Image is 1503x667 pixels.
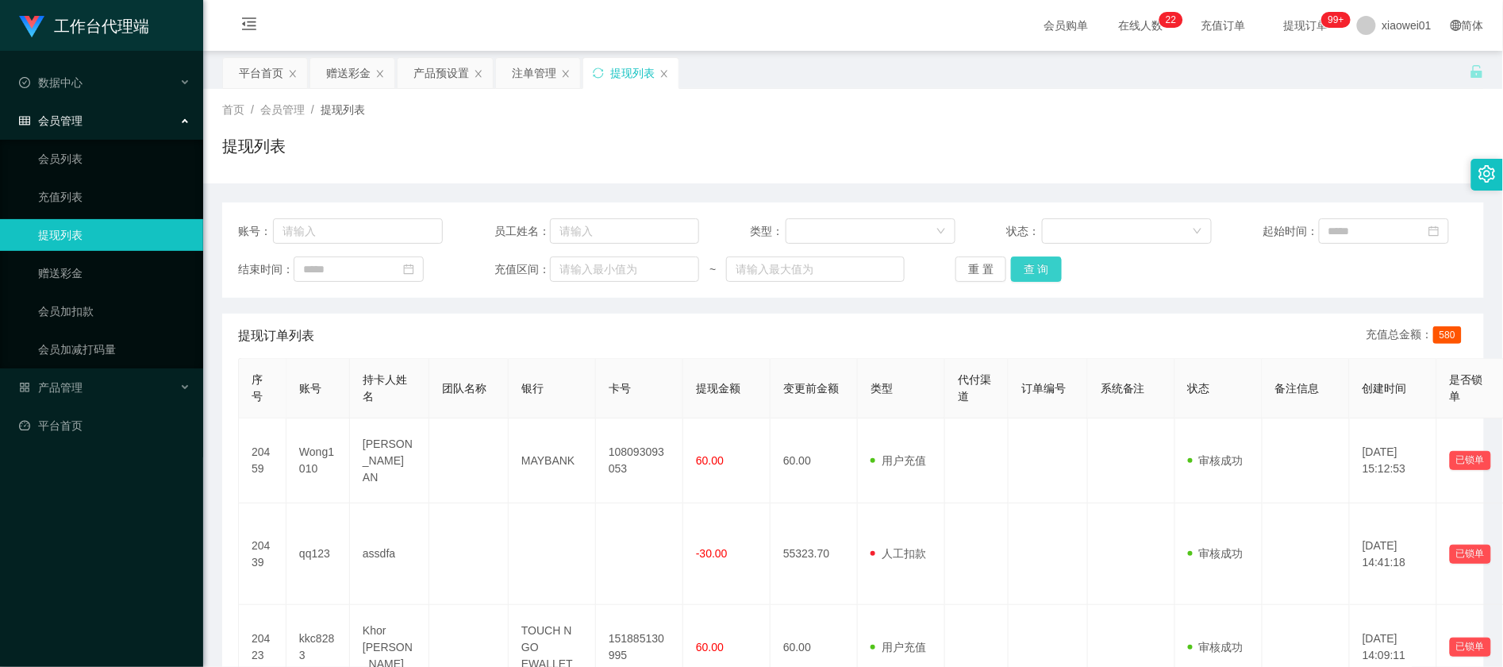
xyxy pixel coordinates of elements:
[239,58,283,88] div: 平台首页
[38,295,190,327] a: 会员加扣款
[38,181,190,213] a: 充值列表
[871,382,893,395] span: 类型
[871,547,926,560] span: 人工扣款
[222,1,276,52] i: 图标: menu-fold
[783,382,839,395] span: 变更前金额
[1011,256,1062,282] button: 查 询
[1111,20,1171,31] span: 在线人数
[1322,12,1351,28] sup: 1073
[1450,373,1483,403] span: 是否锁单
[19,16,44,38] img: logo.9652507e.png
[19,114,83,127] span: 会员管理
[311,103,314,116] span: /
[1450,545,1491,564] button: 已锁单
[1007,223,1043,240] span: 状态：
[696,641,724,654] span: 60.00
[260,103,305,116] span: 会员管理
[38,257,190,289] a: 赠送彩金
[363,373,407,403] span: 持卡人姓名
[610,58,655,88] div: 提现列表
[696,382,740,395] span: 提现金额
[474,69,483,79] i: 图标: close
[251,103,254,116] span: /
[19,115,30,126] i: 图标: table
[561,69,571,79] i: 图标: close
[936,226,946,237] i: 图标: down
[958,373,991,403] span: 代付渠道
[696,547,728,560] span: -30.00
[494,223,550,240] span: 员工姓名：
[1188,641,1244,654] span: 审核成功
[771,418,858,503] td: 60.00
[1193,226,1202,237] i: 图标: down
[19,19,149,32] a: 工作台代理端
[593,67,604,79] i: 图标: sync
[1450,451,1491,470] button: 已锁单
[239,418,286,503] td: 20459
[521,382,544,395] span: 银行
[1450,638,1491,657] button: 已锁单
[38,143,190,175] a: 会员列表
[726,256,904,282] input: 请输入最大值为
[659,69,669,79] i: 图标: close
[1276,20,1336,31] span: 提现订单
[1194,20,1254,31] span: 充值订单
[238,261,294,278] span: 结束时间：
[1478,165,1496,183] i: 图标: setting
[54,1,149,52] h1: 工作台代理端
[1367,326,1468,345] div: 充值总金额：
[321,103,365,116] span: 提现列表
[1433,326,1462,344] span: 580
[1428,226,1440,237] i: 图标: calendar
[955,256,1006,282] button: 重 置
[550,218,699,244] input: 请输入
[239,503,286,605] td: 20439
[19,381,83,394] span: 产品管理
[442,382,486,395] span: 团队名称
[1188,547,1244,560] span: 审核成功
[696,454,724,467] span: 60.00
[326,58,371,88] div: 赠送彩金
[19,410,190,441] a: 图标: dashboard平台首页
[350,503,429,605] td: assdfa
[871,454,926,467] span: 用户充值
[1021,382,1066,395] span: 订单编号
[1451,20,1462,31] i: 图标: global
[38,333,190,365] a: 会员加减打码量
[1470,64,1484,79] i: 图标: unlock
[1171,12,1177,28] p: 2
[1275,382,1320,395] span: 备注信息
[238,223,273,240] span: 账号：
[1188,382,1210,395] span: 状态
[19,76,83,89] span: 数据中心
[413,58,469,88] div: 产品预设置
[1159,12,1182,28] sup: 22
[1101,382,1145,395] span: 系统备注
[286,418,350,503] td: Wong1010
[288,69,298,79] i: 图标: close
[1363,382,1407,395] span: 创建时间
[238,326,314,345] span: 提现订单列表
[299,382,321,395] span: 账号
[596,418,683,503] td: 108093093053
[222,134,286,158] h1: 提现列表
[494,261,550,278] span: 充值区间：
[509,418,596,503] td: MAYBANK
[871,641,926,654] span: 用户充值
[222,103,244,116] span: 首页
[751,223,786,240] span: 类型：
[38,219,190,251] a: 提现列表
[1350,503,1437,605] td: [DATE] 14:41:18
[771,503,858,605] td: 55323.70
[609,382,631,395] span: 卡号
[1188,454,1244,467] span: 审核成功
[512,58,556,88] div: 注单管理
[1166,12,1171,28] p: 2
[273,218,443,244] input: 请输入
[550,256,699,282] input: 请输入最小值为
[699,261,726,278] span: ~
[403,264,414,275] i: 图标: calendar
[1350,418,1437,503] td: [DATE] 15:12:53
[350,418,429,503] td: [PERSON_NAME] AN
[252,373,263,403] span: 序号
